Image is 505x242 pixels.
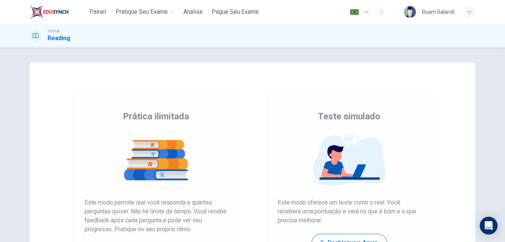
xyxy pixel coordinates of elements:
[180,5,206,19] button: Análise
[318,110,380,122] span: Teste simulado
[113,5,177,19] button: Pratique seu exame
[48,29,59,34] span: TOEFL®
[115,7,168,16] span: Pratique seu exame
[85,198,227,234] span: Este modo permite que você responda a quantas perguntas quiser. Não há limite de tempo. Você rece...
[209,5,262,19] button: Pague Seu Exame
[350,9,359,15] img: pt
[212,7,259,16] span: Pague Seu Exame
[123,110,189,122] span: Prática ilimitada
[480,217,498,235] div: Open Intercom Messenger
[48,34,70,43] h1: Reading
[30,4,69,19] img: EduSynch logo
[422,7,454,16] div: Ruam Salaroli
[30,4,86,19] a: EduSynch logo
[89,7,106,16] span: Painel
[86,5,110,19] button: Painel
[404,6,416,18] img: Profile picture
[183,7,203,16] span: Análise
[278,198,420,225] span: Este modo oferece um teste como o real. Você receberá uma pontuação e verá no que é bom e o que p...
